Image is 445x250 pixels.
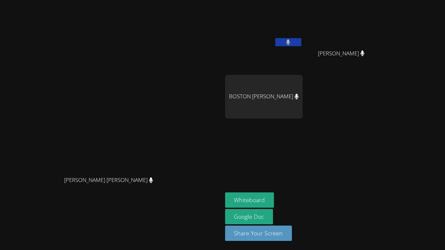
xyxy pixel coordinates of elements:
[225,209,273,224] a: Google Doc
[64,175,153,185] span: [PERSON_NAME] [PERSON_NAME]
[318,49,365,58] span: [PERSON_NAME]
[225,226,292,241] button: Share Your Screen
[225,75,303,118] div: BOSTON [PERSON_NAME]
[225,192,274,208] button: Whiteboard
